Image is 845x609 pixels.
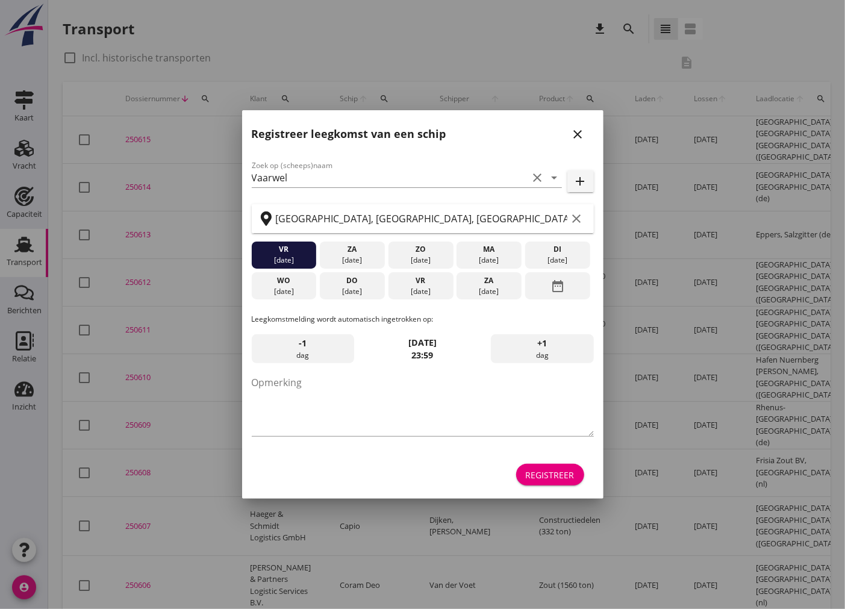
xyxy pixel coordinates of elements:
[323,244,382,255] div: za
[573,174,588,189] i: add
[391,275,450,286] div: vr
[323,255,382,266] div: [DATE]
[460,275,519,286] div: za
[254,244,313,255] div: vr
[550,275,565,297] i: date_range
[516,464,584,486] button: Registreer
[254,286,313,297] div: [DATE]
[391,286,450,297] div: [DATE]
[252,126,446,142] h2: Registreer leegkomst van een schip
[254,275,313,286] div: wo
[323,275,382,286] div: do
[537,337,547,350] span: +1
[276,209,567,228] input: Zoek op terminal of plaats
[531,170,545,185] i: clear
[252,314,594,325] p: Leegkomstmelding wordt automatisch ingetrokken op:
[408,337,437,348] strong: [DATE]
[252,334,354,363] div: dag
[412,349,434,361] strong: 23:59
[528,244,587,255] div: di
[460,286,519,297] div: [DATE]
[391,255,450,266] div: [DATE]
[526,469,575,481] div: Registreer
[252,168,528,187] input: Zoek op (scheeps)naam
[299,337,307,350] span: -1
[252,373,594,436] textarea: Opmerking
[391,244,450,255] div: zo
[491,334,593,363] div: dag
[547,170,562,185] i: arrow_drop_down
[528,255,587,266] div: [DATE]
[460,255,519,266] div: [DATE]
[254,255,313,266] div: [DATE]
[571,127,585,142] i: close
[570,211,584,226] i: clear
[460,244,519,255] div: ma
[323,286,382,297] div: [DATE]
